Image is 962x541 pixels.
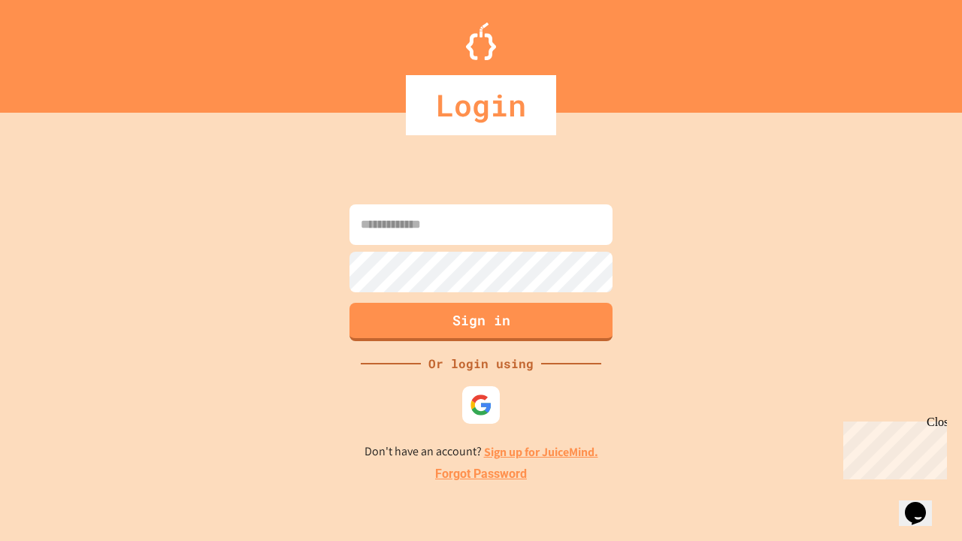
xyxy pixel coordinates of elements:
iframe: chat widget [837,416,947,479]
iframe: chat widget [899,481,947,526]
p: Don't have an account? [365,443,598,461]
img: Logo.svg [466,23,496,60]
a: Forgot Password [435,465,527,483]
a: Sign up for JuiceMind. [484,444,598,460]
div: Or login using [421,355,541,373]
div: Login [406,75,556,135]
button: Sign in [349,303,613,341]
img: google-icon.svg [470,394,492,416]
div: Chat with us now!Close [6,6,104,95]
